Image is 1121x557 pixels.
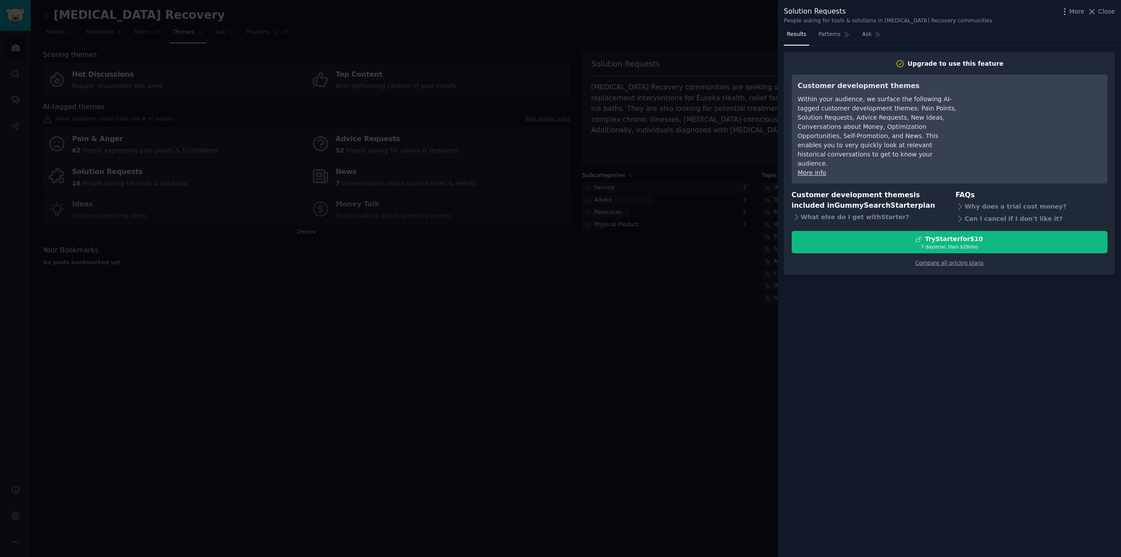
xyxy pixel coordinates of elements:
span: More [1069,7,1085,16]
h3: Customer development themes is included in plan [792,190,944,211]
iframe: YouTube video player [970,81,1101,146]
a: Results [784,28,809,46]
button: More [1060,7,1085,16]
span: Patterns [818,31,840,39]
button: Close [1087,7,1115,16]
div: People asking for tools & solutions in [MEDICAL_DATA] Recovery communities [784,17,992,25]
a: Ask [859,28,884,46]
div: Upgrade to use this feature [908,59,1004,68]
h3: FAQs [955,190,1107,201]
div: Try Starter for $10 [925,234,983,244]
span: Close [1098,7,1115,16]
div: Why does a trial cost money? [955,200,1107,213]
a: Patterns [815,28,853,46]
div: Solution Requests [784,6,992,17]
a: More info [798,169,826,176]
h3: Customer development themes [798,81,958,92]
div: What else do I get with Starter ? [792,211,944,224]
div: Can I cancel if I don't like it? [955,213,1107,225]
div: 7 days trial, then $ 29 /mo [792,244,1107,250]
div: Within your audience, we surface the following AI-tagged customer development themes: Pain Points... [798,95,958,168]
span: Ask [862,31,872,39]
a: Compare all pricing plans [915,260,984,266]
span: GummySearch Starter [834,201,918,209]
button: TryStarterfor$107 daystrial, then $29/mo [792,231,1107,253]
span: Results [787,31,806,39]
